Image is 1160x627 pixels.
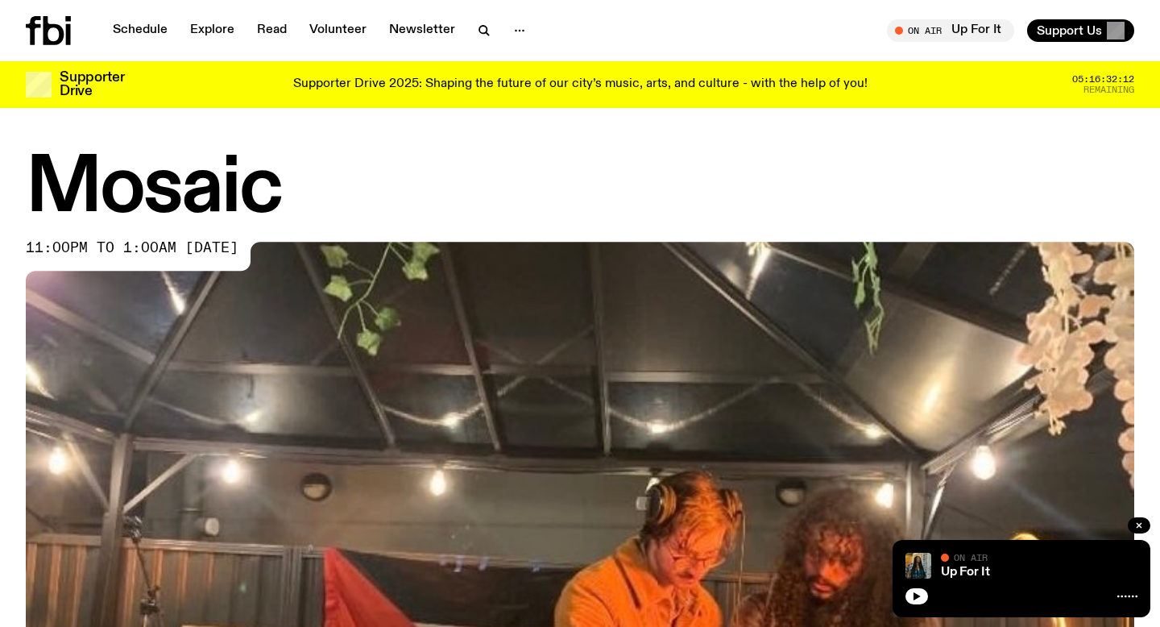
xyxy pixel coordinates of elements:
img: Ify - a Brown Skin girl with black braided twists, looking up to the side with her tongue stickin... [905,553,931,579]
a: Schedule [103,19,177,42]
h3: Supporter Drive [60,71,124,98]
a: Newsletter [379,19,465,42]
span: On Air [954,552,988,563]
a: Volunteer [300,19,376,42]
button: On AirUp For It [887,19,1014,42]
button: Support Us [1027,19,1134,42]
span: 11:00pm to 1:00am [DATE] [26,242,238,255]
h1: Mosaic [26,153,1134,226]
a: Read [247,19,296,42]
span: Support Us [1037,23,1102,38]
p: Supporter Drive 2025: Shaping the future of our city’s music, arts, and culture - with the help o... [293,77,868,92]
a: Explore [180,19,244,42]
span: 05:16:32:12 [1072,75,1134,84]
span: Remaining [1083,85,1134,94]
a: Up For It [941,566,990,579]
